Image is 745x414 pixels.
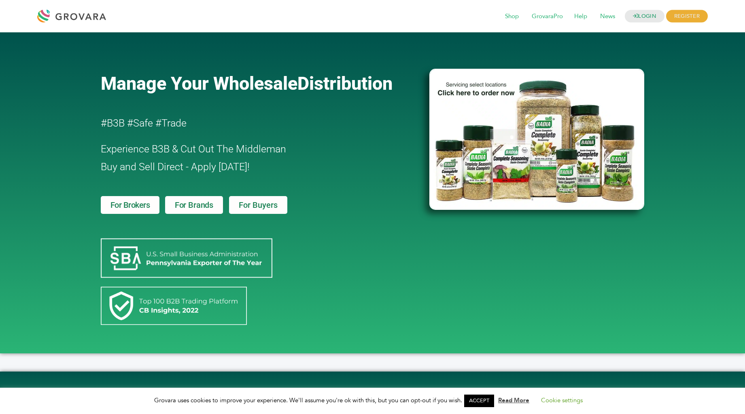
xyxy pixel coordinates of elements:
a: LOGIN [625,10,664,23]
a: For Brokers [101,196,160,214]
span: Manage Your Wholesale [101,73,297,94]
a: Cookie settings [541,396,583,404]
a: Shop [499,12,524,21]
a: Help [569,12,593,21]
a: ACCEPT [464,395,494,407]
a: Manage Your WholesaleDistribution [101,73,416,94]
span: Distribution [297,73,393,94]
span: For Brokers [110,201,150,209]
span: Shop [499,9,524,24]
span: Help [569,9,593,24]
span: REGISTER [666,10,708,23]
span: For Brands [175,201,213,209]
span: GrovaraPro [526,9,569,24]
a: Read More [498,396,529,404]
a: News [594,12,621,21]
h2: #B3B #Safe #Trade [101,114,383,132]
span: Grovara uses cookies to improve your experience. We'll assume you're ok with this, but you can op... [154,396,591,404]
a: For Buyers [229,196,287,214]
span: News [594,9,621,24]
a: GrovaraPro [526,12,569,21]
a: For Brands [165,196,223,214]
span: For Buyers [239,201,278,209]
span: Buy and Sell Direct - Apply [DATE]! [101,161,250,173]
span: Experience B3B & Cut Out The Middleman [101,143,286,155]
i: "Grovara is a marketplace for marketplaces." [236,387,508,403]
